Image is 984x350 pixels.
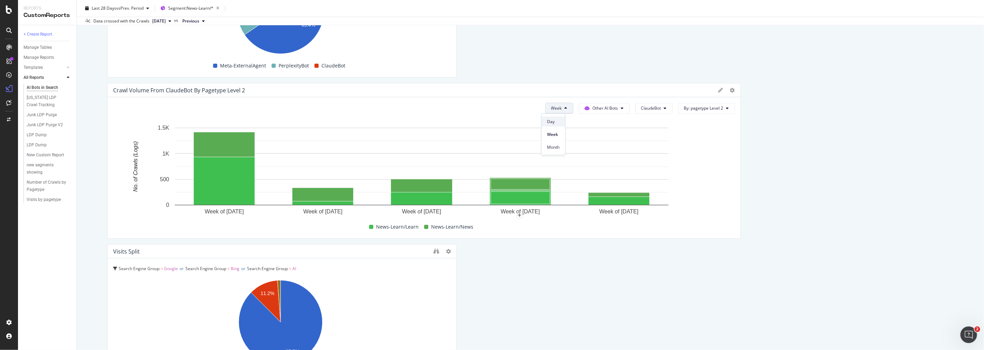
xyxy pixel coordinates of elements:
div: new segments showing [27,162,65,176]
span: = [161,266,163,271]
text: 11.2% [261,291,274,296]
button: [DATE] [149,17,174,25]
a: New Custom Report [27,151,72,159]
div: binoculars [434,248,439,254]
div: Junk LDP Purge V2 [27,121,63,129]
span: By: pagetype Level 2 [684,105,723,111]
text: Week of [DATE] [501,209,540,214]
a: Templates [24,64,65,71]
span: neutral face reaction [6,301,12,308]
div: Data crossed with the Crawls [93,18,149,24]
span: AI [292,266,296,271]
div: CustomReports [24,11,71,19]
span: vs Prev. Period [116,5,144,11]
a: LDP Dump [27,141,72,149]
div: Crawl Volume from ClaudeBot by pagetype Level 2WeekOther AI BotsClaudeBotBy: pagetype Level 2A ch... [107,83,741,239]
div: AI Bots in Search [27,84,58,91]
div: + Create Report [24,31,52,38]
div: Visits Split [113,248,140,255]
span: 😐 [6,301,12,308]
a: All Reports [24,74,65,81]
span: Meta-ExternalAgent [220,62,266,70]
button: Segment:News-Learn/* [158,3,222,14]
span: or [180,266,184,271]
div: LDP Dump [27,131,47,139]
span: Search Engine Group [119,266,160,271]
a: Number of Crawls by Pagetype [27,179,72,193]
span: PerplexityBot [279,62,309,70]
div: Illinois LDP Crawl Tracking [27,94,67,109]
svg: A chart. [113,124,730,221]
div: Visits by pagetype [27,196,61,203]
div: Manage Reports [24,54,54,61]
div: LDP Dump [27,141,47,149]
text: 0 [166,202,169,208]
text: Week of [DATE] [303,209,343,214]
a: [US_STATE] LDP Crawl Tracking [27,94,72,109]
span: 😃 [11,301,17,308]
button: Week [545,103,573,114]
text: Week of [DATE] [204,209,244,214]
button: Other AI Bots [579,103,630,114]
button: Collapse window [208,3,221,16]
button: ClaudeBot [635,103,673,114]
div: Manage Tables [24,44,52,51]
span: News-Learn/News [431,223,473,231]
button: Previous [180,17,208,25]
a: LDP Dump [27,131,72,139]
div: Number of Crawls by Pagetype [27,179,67,193]
button: go back [4,3,18,16]
span: Last 28 Days [92,5,116,11]
text: Week of [DATE] [402,209,441,214]
button: Last 28 DaysvsPrev. Period [82,3,152,14]
span: Day [547,118,559,125]
div: Junk LDP Purge [27,111,57,119]
div: Reports [24,6,71,11]
span: or [241,266,245,271]
a: Manage Tables [24,44,72,51]
button: By: pagetype Level 2 [678,103,735,114]
div: plus [517,213,522,218]
span: Week [547,131,559,137]
span: Search Engine Group [247,266,288,271]
a: Junk LDP Purge V2 [27,121,72,129]
span: Segment: News-Learn/* [168,5,213,11]
span: Bing [231,266,239,271]
div: Crawl Volume from ClaudeBot by pagetype Level 2 [113,87,245,94]
span: smiley reaction [11,301,17,308]
a: + Create Report [24,31,72,38]
a: AI Bots in Search [27,84,72,91]
a: new segments showing [27,162,72,176]
span: Previous [182,18,199,24]
text: No. of Crawls (Logs) [133,141,138,192]
span: Google [164,266,178,271]
span: 2 [975,326,980,332]
text: Week of [DATE] [599,209,638,214]
div: All Reports [24,74,44,81]
span: vs [174,17,180,24]
span: 2025 Oct. 5th [152,18,166,24]
span: Search Engine Group [185,266,226,271]
span: ClaudeBot [321,62,345,70]
text: 1.5K [158,125,169,131]
span: = [289,266,291,271]
span: ClaudeBot [641,105,661,111]
div: New Custom Report [27,151,64,159]
span: = [227,266,230,271]
span: Month [547,144,559,150]
text: 65.4% [302,22,316,27]
text: 500 [160,176,169,182]
iframe: Intercom live chat [960,326,977,343]
span: Other AI Bots [593,105,618,111]
span: Week [551,105,562,111]
text: 1K [162,151,169,157]
div: Templates [24,64,43,71]
a: Manage Reports [24,54,72,61]
a: Visits by pagetype [27,196,72,203]
span: News-Learn/Learn [376,223,419,231]
div: Close [221,3,234,15]
a: Junk LDP Purge [27,111,72,119]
